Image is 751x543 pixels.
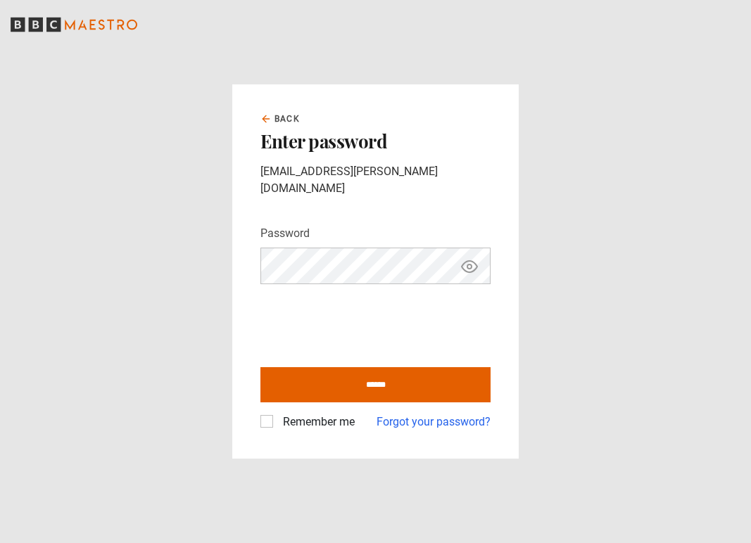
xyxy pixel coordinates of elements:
p: [EMAIL_ADDRESS][PERSON_NAME][DOMAIN_NAME] [260,163,491,197]
a: Back [260,113,300,125]
span: Back [274,113,300,125]
button: Show password [457,254,481,279]
iframe: reCAPTCHA [260,295,474,350]
svg: BBC Maestro [11,14,137,35]
a: Forgot your password? [377,414,491,430]
label: Password [260,225,310,242]
h2: Enter password [260,131,491,152]
label: Remember me [277,414,355,430]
